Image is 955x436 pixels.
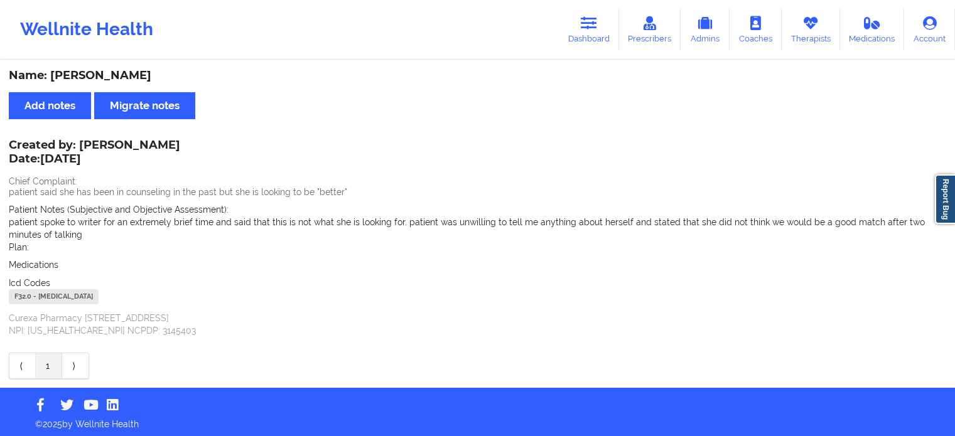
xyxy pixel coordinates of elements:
button: Add notes [9,92,91,119]
div: F32.0 - [MEDICAL_DATA] [9,289,99,304]
a: Therapists [782,9,840,50]
span: Patient Notes (Subjective and Objective Assessment): [9,205,229,215]
div: Pagination Navigation [9,353,89,379]
div: Name: [PERSON_NAME] [9,68,946,83]
a: Previous item [9,353,36,378]
a: Admins [681,9,730,50]
p: Curexa Pharmacy [STREET_ADDRESS] NPI: [US_HEALTHCARE_NPI] NCPDP: 3145403 [9,312,946,337]
span: Plan: [9,242,29,252]
a: Medications [840,9,905,50]
a: Report Bug [935,174,955,224]
p: patient said she has been in counseling in the past but she is looking to be "better" [9,186,946,198]
button: Migrate notes [94,92,195,119]
a: Prescribers [619,9,681,50]
span: Icd Codes [9,278,50,288]
a: Coaches [730,9,782,50]
p: Date: [DATE] [9,151,180,167]
a: Next item [62,353,89,378]
span: Chief Complaint: [9,176,77,186]
a: Dashboard [559,9,619,50]
a: 1 [36,353,62,378]
div: Created by: [PERSON_NAME] [9,139,180,167]
span: Medications [9,260,58,270]
a: Account [904,9,955,50]
p: © 2025 by Wellnite Health [26,409,929,430]
p: patient spoke to writer for an extremely brief time and said that this is not what she is looking... [9,216,946,241]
